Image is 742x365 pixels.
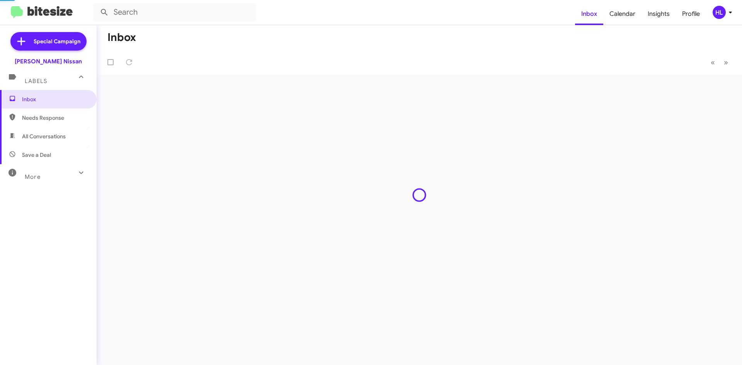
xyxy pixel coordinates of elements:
h1: Inbox [107,31,136,44]
button: Previous [706,54,720,70]
div: [PERSON_NAME] Nissan [15,58,82,65]
span: Inbox [22,95,88,103]
button: HL [706,6,733,19]
input: Search [94,3,256,22]
button: Next [719,54,733,70]
a: Calendar [603,3,642,25]
span: Special Campaign [34,37,80,45]
span: More [25,173,41,180]
nav: Page navigation example [706,54,733,70]
a: Special Campaign [10,32,87,51]
span: All Conversations [22,132,66,140]
span: Labels [25,78,47,85]
span: Save a Deal [22,151,51,159]
div: HL [713,6,726,19]
a: Inbox [575,3,603,25]
a: Profile [676,3,706,25]
span: « [711,58,715,67]
span: » [724,58,728,67]
a: Insights [642,3,676,25]
span: Needs Response [22,114,88,122]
